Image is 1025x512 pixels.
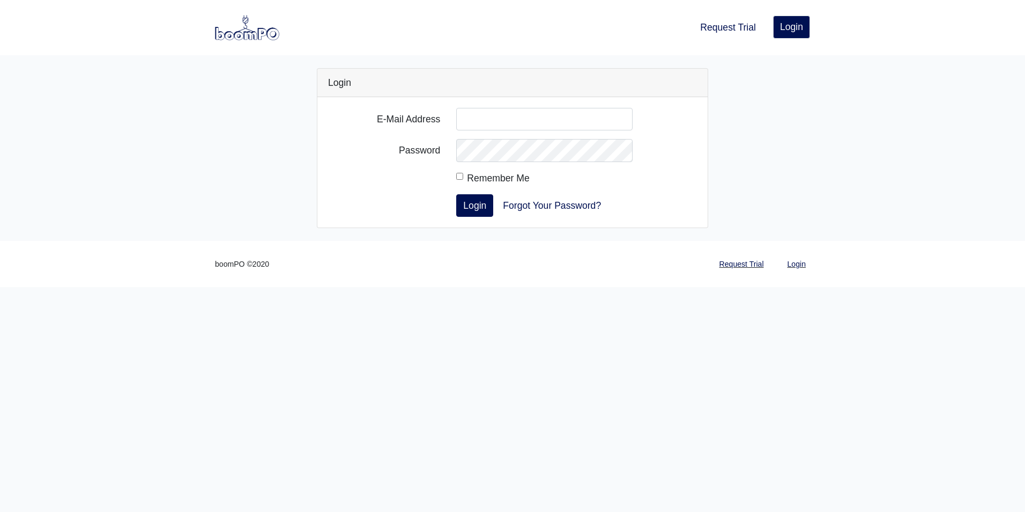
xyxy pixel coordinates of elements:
[696,16,760,39] a: Request Trial
[467,171,529,186] label: Remember Me
[783,254,810,275] a: Login
[496,194,608,217] a: Forgot Your Password?
[317,69,708,97] div: Login
[320,108,448,130] label: E-Mail Address
[215,258,269,270] small: boomPO ©2020
[320,139,448,162] label: Password
[773,16,810,38] a: Login
[456,194,493,217] button: Login
[215,15,279,40] img: boomPO
[715,254,768,275] a: Request Trial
